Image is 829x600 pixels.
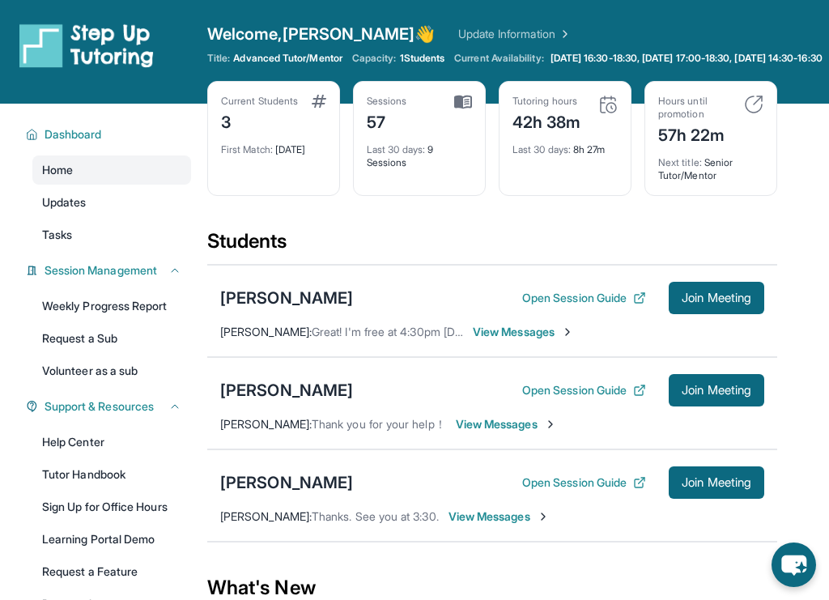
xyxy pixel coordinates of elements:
div: Students [207,228,777,264]
img: Chevron-Right [561,326,574,338]
img: Chevron-Right [537,510,550,523]
span: Thank you for your help！ [312,417,446,431]
a: Help Center [32,428,191,457]
div: Current Students [221,95,298,108]
button: Support & Resources [38,398,181,415]
span: Last 30 days : [512,143,571,155]
a: Update Information [458,26,572,42]
span: View Messages [449,509,550,525]
div: Hours until promotion [658,95,734,121]
div: [PERSON_NAME] [220,379,353,402]
div: Tutoring hours [512,95,581,108]
span: Home [42,162,73,178]
a: [DATE] 16:30-18:30, [DATE] 17:00-18:30, [DATE] 14:30-16:30 [547,52,826,65]
button: Open Session Guide [522,290,646,306]
img: card [744,95,763,114]
span: View Messages [473,324,574,340]
div: 42h 38m [512,108,581,134]
button: Dashboard [38,126,181,143]
span: Join Meeting [682,293,751,303]
img: Chevron-Right [544,418,557,431]
span: First Match : [221,143,273,155]
a: Updates [32,188,191,217]
a: Tasks [32,220,191,249]
div: Sessions [367,95,407,108]
span: Support & Resources [45,398,154,415]
span: Title: [207,52,230,65]
div: Senior Tutor/Mentor [658,147,763,182]
span: [PERSON_NAME] : [220,417,312,431]
img: card [312,95,326,108]
span: [PERSON_NAME] : [220,325,312,338]
button: Session Management [38,262,181,279]
button: Join Meeting [669,282,764,314]
div: 8h 27m [512,134,618,156]
span: Advanced Tutor/Mentor [233,52,342,65]
div: [DATE] [221,134,326,156]
a: Tutor Handbook [32,460,191,489]
span: Tasks [42,227,72,243]
img: logo [19,23,154,68]
button: chat-button [772,543,816,587]
span: [DATE] 16:30-18:30, [DATE] 17:00-18:30, [DATE] 14:30-16:30 [551,52,823,65]
span: Next title : [658,156,702,168]
span: Thanks. See you at 3:30. [312,509,439,523]
a: Request a Feature [32,557,191,586]
span: [PERSON_NAME] : [220,509,312,523]
a: Weekly Progress Report [32,291,191,321]
div: 3 [221,108,298,134]
a: Volunteer as a sub [32,356,191,385]
div: [PERSON_NAME] [220,471,353,494]
span: Last 30 days : [367,143,425,155]
button: Join Meeting [669,466,764,499]
div: 57 [367,108,407,134]
a: Sign Up for Office Hours [32,492,191,521]
div: 9 Sessions [367,134,472,169]
button: Join Meeting [669,374,764,406]
img: Chevron Right [555,26,572,42]
span: Current Availability: [454,52,543,65]
div: [PERSON_NAME] [220,287,353,309]
div: 57h 22m [658,121,734,147]
span: Updates [42,194,87,211]
span: Capacity: [352,52,397,65]
button: Open Session Guide [522,474,646,491]
button: Open Session Guide [522,382,646,398]
span: Session Management [45,262,157,279]
span: View Messages [456,416,557,432]
span: Join Meeting [682,478,751,487]
img: card [454,95,472,109]
span: Great! I'm free at 4:30pm [DATE] if that works? [312,325,550,338]
a: Request a Sub [32,324,191,353]
span: Join Meeting [682,385,751,395]
span: Welcome, [PERSON_NAME] 👋 [207,23,436,45]
a: Learning Portal Demo [32,525,191,554]
img: card [598,95,618,114]
span: Dashboard [45,126,102,143]
a: Home [32,155,191,185]
span: 1 Students [400,52,445,65]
